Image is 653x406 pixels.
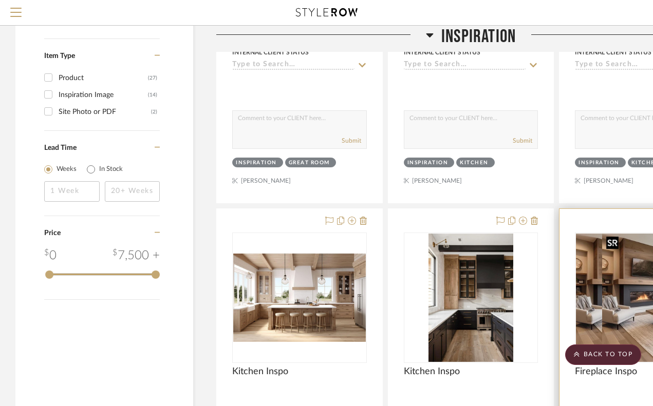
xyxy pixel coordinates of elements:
div: Internal Client Status [232,48,309,57]
div: Inspiration [579,159,620,167]
div: Inspiration Image [59,87,148,103]
div: (14) [148,87,157,103]
span: Lead Time [44,144,77,151]
div: Kitchen [460,159,489,167]
label: In Stock [99,164,123,175]
div: 0 [44,246,57,265]
div: Product [59,70,148,86]
div: 7,500 + [113,246,160,265]
div: Site Photo or PDF [59,104,151,120]
input: 20+ Weeks [105,181,160,202]
img: Kitchen Inspo [233,254,366,342]
span: Fireplace Inspo [575,366,637,377]
span: Kitchen Inspo [404,366,460,377]
button: Submit [513,136,532,145]
img: Kitchen Inspo [428,234,513,362]
scroll-to-top-button: BACK TO TOP [565,344,641,365]
div: (27) [148,70,157,86]
input: Type to Search… [404,61,526,70]
div: Inspiration [407,159,449,167]
div: Inspiration [236,159,277,167]
input: 1 Week [44,181,100,202]
span: Kitchen Inspo [232,366,288,377]
label: Weeks [57,164,77,175]
div: Great Room [289,159,330,167]
div: Internal Client Status [575,48,651,57]
div: (2) [151,104,157,120]
button: Submit [342,136,361,145]
input: Type to Search… [232,61,355,70]
span: Inspiration [441,26,516,48]
span: Price [44,229,61,237]
div: 0 [404,233,538,362]
div: Internal Client Status [404,48,480,57]
span: Item Type [44,52,75,60]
